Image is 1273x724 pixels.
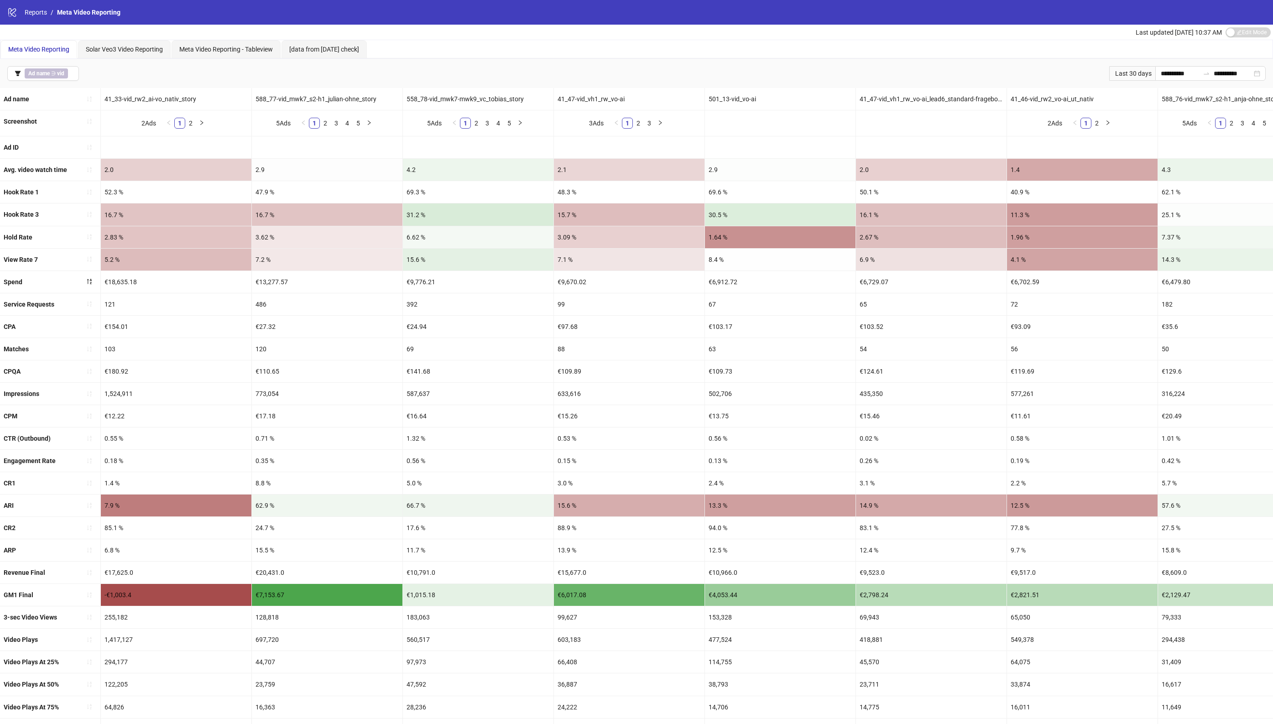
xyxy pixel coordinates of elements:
div: 2.83 % [101,226,251,248]
div: 502,706 [705,383,856,405]
li: 1 [1080,118,1091,129]
li: Previous Page [1070,118,1080,129]
div: 41_47-vid_vh1_rw_vo-ai_lead6_standard-fragebogen [856,88,1007,110]
li: 2 [1091,118,1102,129]
span: right [657,120,663,125]
div: €6,729.07 [856,271,1007,293]
div: 0.18 % [101,450,251,472]
span: left [614,120,619,125]
div: 5.0 % [403,472,553,494]
div: 0.55 % [101,427,251,449]
div: €12.22 [101,405,251,427]
div: 2.2 % [1007,472,1158,494]
button: right [515,118,526,129]
div: 54 [856,338,1007,360]
a: 4 [493,118,503,128]
div: 1.32 % [403,427,553,449]
div: €9,670.02 [554,271,704,293]
div: Last 30 days [1109,66,1155,81]
button: right [196,118,207,129]
b: ARI [4,502,14,509]
div: €13.75 [705,405,856,427]
li: 2 [1226,118,1237,129]
div: €109.73 [705,360,856,382]
div: €24.94 [403,316,553,338]
li: 3 [482,118,493,129]
div: €15.46 [856,405,1007,427]
div: 12.4 % [856,539,1007,561]
b: Ad name [28,70,50,77]
span: left [301,120,306,125]
div: 6.8 % [101,539,251,561]
span: swap-right [1203,70,1210,77]
span: sort-ascending [86,435,93,442]
a: 2 [471,118,481,128]
span: [data from [DATE] check] [289,46,359,53]
div: 99 [554,293,704,315]
div: 435,350 [856,383,1007,405]
div: 0.35 % [252,450,402,472]
span: sort-ascending [86,323,93,329]
li: 5 [504,118,515,129]
div: 558_78-vid_mwk7-mwk9_vc_tobias_story [403,88,553,110]
span: left [166,120,172,125]
span: 5 Ads [427,120,442,127]
span: sort-ascending [86,703,93,710]
b: Hook Rate 3 [4,211,39,218]
div: €103.17 [705,316,856,338]
div: 0.02 % [856,427,1007,449]
div: €180.92 [101,360,251,382]
div: 0.19 % [1007,450,1158,472]
li: 1 [174,118,185,129]
div: 2.9 [252,159,402,181]
li: 4 [342,118,353,129]
div: 120 [252,338,402,360]
span: sort-ascending [86,681,93,688]
div: €18,635.18 [101,271,251,293]
a: 1 [460,118,470,128]
a: 3 [482,118,492,128]
li: Next Page [364,118,375,129]
span: 2 Ads [141,120,156,127]
li: Next Page [655,118,666,129]
li: Next Page [515,118,526,129]
div: 392 [403,293,553,315]
div: 16.7 % [101,203,251,225]
div: 7.2 % [252,249,402,271]
div: €16.64 [403,405,553,427]
div: €9,776.21 [403,271,553,293]
span: sort-ascending [86,346,93,352]
div: 56 [1007,338,1158,360]
li: 2 [185,118,196,129]
b: Avg. video watch time [4,166,67,173]
a: 5 [353,118,363,128]
div: 501_13-vid_vo-ai [705,88,856,110]
a: 3 [644,118,654,128]
div: 77.8 % [1007,517,1158,539]
li: 2 [320,118,331,129]
span: filter [15,70,21,77]
li: 2 [471,118,482,129]
span: ∋ [25,68,68,78]
button: right [1102,118,1113,129]
div: 14.9 % [856,495,1007,516]
div: 15.6 % [403,249,553,271]
div: €6,912.72 [705,271,856,293]
span: sort-ascending [86,659,93,665]
a: 2 [320,118,330,128]
div: 94.0 % [705,517,856,539]
span: Last updated [DATE] 10:37 AM [1136,29,1222,36]
span: sort-ascending [86,502,93,509]
div: 85.1 % [101,517,251,539]
div: 577,261 [1007,383,1158,405]
button: left [1070,118,1080,129]
b: CR1 [4,479,16,487]
div: 12.5 % [1007,495,1158,516]
li: / [51,7,53,17]
div: 50.1 % [856,181,1007,203]
div: €109.89 [554,360,704,382]
div: 31.2 % [403,203,553,225]
div: 0.71 % [252,427,402,449]
li: 3 [1237,118,1248,129]
div: 0.53 % [554,427,704,449]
